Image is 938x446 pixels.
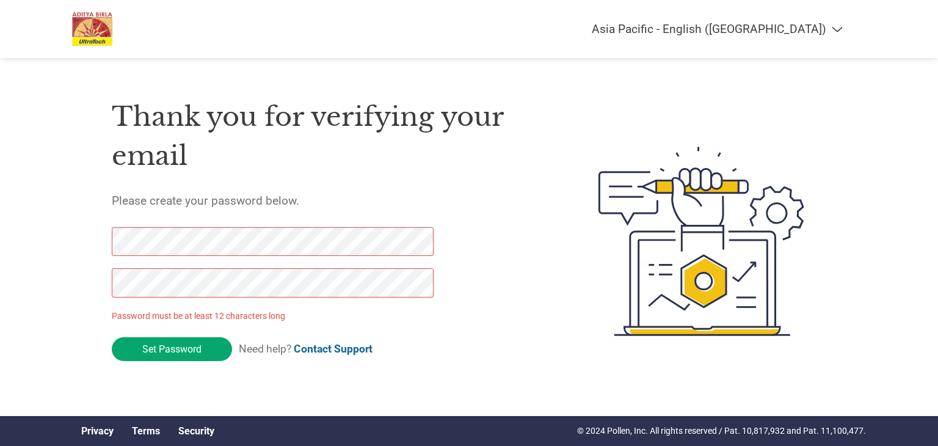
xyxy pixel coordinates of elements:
[112,194,540,208] h5: Please create your password below.
[576,79,827,403] img: create-password
[132,425,160,437] a: Terms
[178,425,214,437] a: Security
[112,310,438,323] p: Password must be at least 12 characters long
[72,12,112,46] img: UltraTech
[81,425,114,437] a: Privacy
[239,343,373,355] span: Need help?
[112,97,540,176] h1: Thank you for verifying your email
[577,425,866,437] p: © 2024 Pollen, Inc. All rights reserved / Pat. 10,817,932 and Pat. 11,100,477.
[294,343,373,355] a: Contact Support
[112,337,232,361] input: Set Password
